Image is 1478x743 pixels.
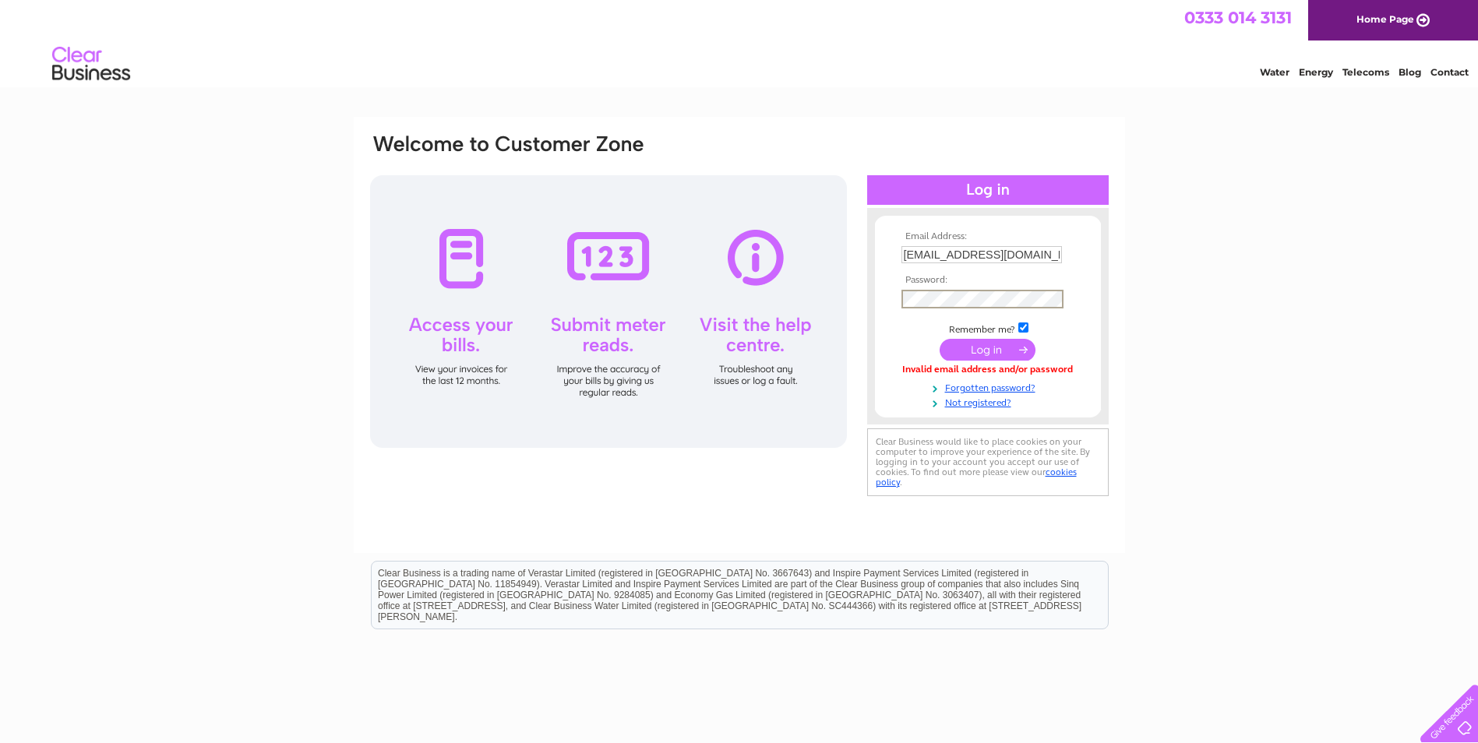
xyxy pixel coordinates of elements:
div: Invalid email address and/or password [901,364,1074,375]
a: Contact [1430,66,1469,78]
img: logo.png [51,40,131,88]
th: Password: [898,275,1078,286]
th: Email Address: [898,231,1078,242]
div: Clear Business would like to place cookies on your computer to improve your experience of the sit... [867,428,1109,496]
a: Energy [1299,66,1333,78]
a: 0333 014 3131 [1184,8,1292,27]
input: Submit [940,339,1035,361]
a: Blog [1399,66,1421,78]
a: Forgotten password? [901,379,1078,394]
a: Not registered? [901,394,1078,409]
a: Water [1260,66,1289,78]
td: Remember me? [898,320,1078,336]
a: Telecoms [1342,66,1389,78]
div: Clear Business is a trading name of Verastar Limited (registered in [GEOGRAPHIC_DATA] No. 3667643... [372,9,1108,76]
a: cookies policy [876,467,1077,488]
